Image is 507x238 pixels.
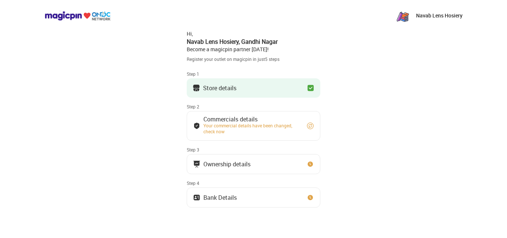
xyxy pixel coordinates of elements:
[203,162,251,166] div: Ownership details
[187,104,320,110] div: Step 2
[187,38,320,46] div: Navab Lens Hosiery , Gandhi Nagar
[203,196,237,199] div: Bank Details
[416,12,462,19] p: Navab Lens Hosiery
[307,194,314,201] img: clock_icon_new.67dbf243.svg
[187,111,320,141] button: Commercials detailsYour commercial details have been changed, check now
[193,122,200,130] img: bank_details_tick.fdc3558c.svg
[203,117,300,121] div: Commercials details
[203,86,236,90] div: Store details
[193,194,200,201] img: ownership_icon.37569ceb.svg
[187,188,320,208] button: Bank Details
[307,160,314,168] img: clock_icon_new.67dbf243.svg
[187,154,320,174] button: Ownership details
[193,84,200,92] img: storeIcon.9b1f7264.svg
[187,78,320,98] button: Store details
[307,84,314,92] img: checkbox_green.749048da.svg
[307,122,314,130] img: refresh_circle.10b5a287.svg
[45,11,111,21] img: ondc-logo-new-small.8a59708e.svg
[203,123,300,134] div: Your commercial details have been changed, check now
[187,180,320,186] div: Step 4
[187,56,320,62] div: Register your outlet on magicpin in just 5 steps
[395,8,410,23] img: zN8eeJ7_1yFC7u6ROh_yaNnuSMByXp4ytvKet0ObAKR-3G77a2RQhNqTzPi8_o_OMQ7Yu_PgX43RpeKyGayj_rdr-Pw
[187,30,320,53] div: Hi, Become a magicpin partner [DATE]!
[187,147,320,153] div: Step 3
[187,71,320,77] div: Step 1
[193,160,200,168] img: commercials_icon.983f7837.svg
